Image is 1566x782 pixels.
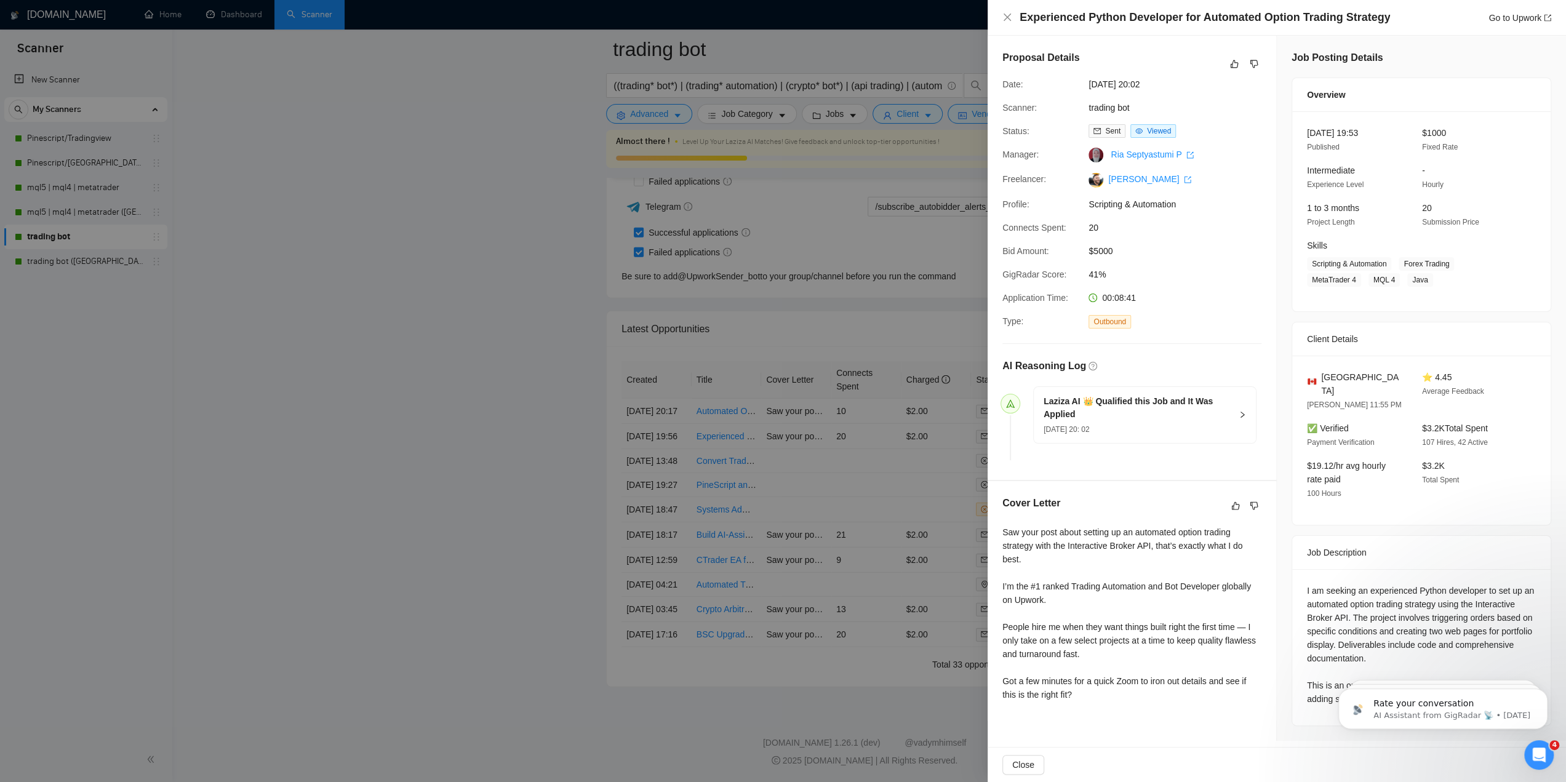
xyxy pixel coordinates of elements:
span: 00:08:41 [1102,293,1136,303]
span: 41% [1089,268,1273,281]
span: export [1186,151,1194,159]
div: Client Details [1307,322,1536,356]
span: Skills [1307,241,1327,250]
span: 20 [1422,203,1432,213]
span: Outbound [1089,315,1131,329]
span: export [1544,14,1551,22]
span: 107 Hires, 42 Active [1422,438,1488,447]
span: [DATE] 20:02 [1089,78,1273,91]
span: [GEOGRAPHIC_DATA] [1321,370,1402,397]
span: $19.12/hr avg hourly rate paid [1307,461,1386,484]
span: Experience Level [1307,180,1364,189]
button: dislike [1247,57,1261,71]
span: Viewed [1147,127,1171,135]
a: Go to Upworkexport [1488,13,1551,23]
span: Overview [1307,88,1345,102]
span: Fixed Rate [1422,143,1458,151]
span: ⭐ 4.45 [1422,372,1452,382]
span: Type: [1002,316,1023,326]
span: question-circle [1089,362,1097,370]
span: Sent [1105,127,1121,135]
span: [DATE] 20: 02 [1044,425,1089,434]
span: [DATE] 19:53 [1307,128,1358,138]
span: [PERSON_NAME] 11:55 PM [1307,401,1401,409]
h5: Cover Letter [1002,496,1060,511]
button: Close [1002,755,1044,775]
span: right [1239,411,1246,418]
span: 4 [1549,740,1559,750]
img: 🇨🇦 [1308,377,1316,386]
span: send [1006,399,1015,408]
span: Scripting & Automation [1089,197,1273,211]
div: Job Description [1307,536,1536,569]
span: Bid Amount: [1002,246,1049,256]
h5: AI Reasoning Log [1002,359,1086,373]
a: [PERSON_NAME] export [1108,174,1191,184]
span: Scanner: [1002,103,1037,113]
span: like [1231,501,1240,511]
span: Intermediate [1307,166,1355,175]
span: MetaTrader 4 [1307,273,1361,287]
h5: Laziza AI 👑 Qualified this Job and It Was Applied [1044,395,1231,421]
span: $5000 [1089,244,1273,258]
span: Published [1307,143,1340,151]
span: export [1184,176,1191,183]
span: Close [1012,758,1034,772]
span: Hourly [1422,180,1444,189]
span: Status: [1002,126,1029,136]
div: Saw your post about setting up an automated option trading strategy with the Interactive Broker A... [1002,525,1261,701]
span: Submission Price [1422,218,1479,226]
button: like [1228,498,1243,513]
span: Average Feedback [1422,387,1484,396]
span: Java [1407,273,1432,287]
span: Project Length [1307,218,1354,226]
span: $3.2K [1422,461,1445,471]
span: 100 Hours [1307,489,1341,498]
span: dislike [1250,501,1258,511]
span: GigRadar Score: [1002,269,1066,279]
button: Close [1002,12,1012,23]
a: Ria Septyastumi P export [1111,150,1194,159]
span: Total Spent [1422,476,1459,484]
span: Payment Verification [1307,438,1374,447]
span: MQL 4 [1368,273,1400,287]
span: close [1002,12,1012,22]
span: ✅ Verified [1307,423,1349,433]
iframe: Intercom notifications message [1320,663,1566,749]
span: mail [1093,127,1101,135]
img: c16J-h3gCoP_iz1pG-ffu0GjPr0kryUJ5KMw9egEITBqaxruJ2o3OElu_0malnaOVp [1089,173,1103,188]
span: clock-circle [1089,293,1097,302]
div: I am seeking an experienced Python developer to set up an automated option trading strategy using... [1307,584,1536,706]
span: $3.2K Total Spent [1422,423,1488,433]
span: - [1422,166,1425,175]
span: Forex Trading [1399,257,1454,271]
span: Freelancer: [1002,174,1046,184]
span: $1000 [1422,128,1446,138]
span: dislike [1250,59,1258,69]
span: Profile: [1002,199,1029,209]
span: 20 [1089,221,1273,234]
span: trading bot [1089,101,1273,114]
span: Connects Spent: [1002,223,1066,233]
h4: Experienced Python Developer for Automated Option Trading Strategy [1020,10,1390,25]
span: Date: [1002,79,1023,89]
h5: Job Posting Details [1292,50,1383,65]
span: Application Time: [1002,293,1068,303]
h5: Proposal Details [1002,50,1079,65]
span: eye [1135,127,1143,135]
span: 1 to 3 months [1307,203,1359,213]
span: Scripting & Automation [1307,257,1391,271]
iframe: Intercom live chat [1524,740,1554,770]
span: like [1230,59,1239,69]
button: like [1227,57,1242,71]
span: Manager: [1002,150,1039,159]
button: dislike [1247,498,1261,513]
